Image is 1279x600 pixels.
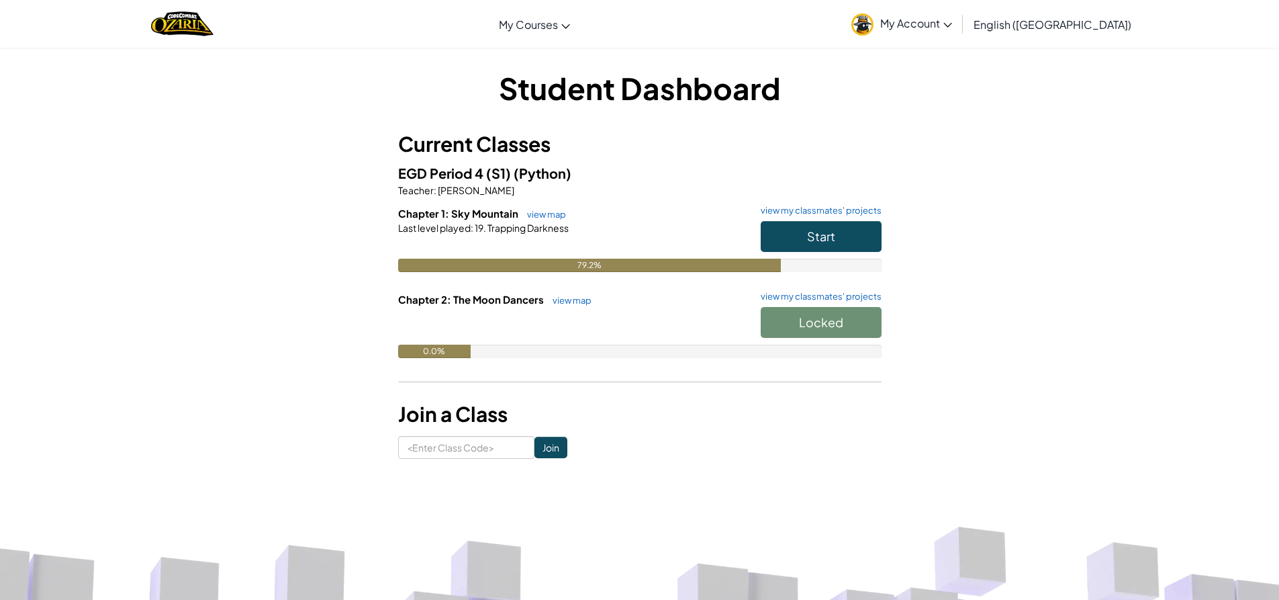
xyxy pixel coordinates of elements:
a: English ([GEOGRAPHIC_DATA]) [967,6,1138,42]
span: (Python) [514,165,571,181]
span: Trapping Darkness [486,222,569,234]
span: Last level played [398,222,471,234]
a: view my classmates' projects [754,206,882,215]
span: : [471,222,473,234]
span: My Courses [499,17,558,32]
div: 79.2% [398,259,781,272]
img: Home [151,10,214,38]
span: Teacher [398,184,434,196]
span: Chapter 1: Sky Mountain [398,207,520,220]
input: <Enter Class Code> [398,436,534,459]
h1: Student Dashboard [398,67,882,109]
a: view map [520,209,566,220]
a: My Account [845,3,959,45]
a: Ozaria by CodeCombat logo [151,10,214,38]
span: English ([GEOGRAPHIC_DATA]) [974,17,1131,32]
span: Start [807,228,835,244]
input: Join [534,437,567,458]
div: 0.0% [398,345,471,358]
span: : [434,184,436,196]
button: Start [761,221,882,252]
a: view my classmates' projects [754,292,882,301]
a: My Courses [492,6,577,42]
img: avatar [851,13,873,36]
span: My Account [880,16,952,30]
span: Chapter 2: The Moon Dancers [398,293,546,306]
h3: Join a Class [398,399,882,429]
span: 19. [473,222,486,234]
h3: Current Classes [398,129,882,159]
a: view map [546,295,591,306]
span: EGD Period 4 (S1) [398,165,514,181]
span: [PERSON_NAME] [436,184,514,196]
